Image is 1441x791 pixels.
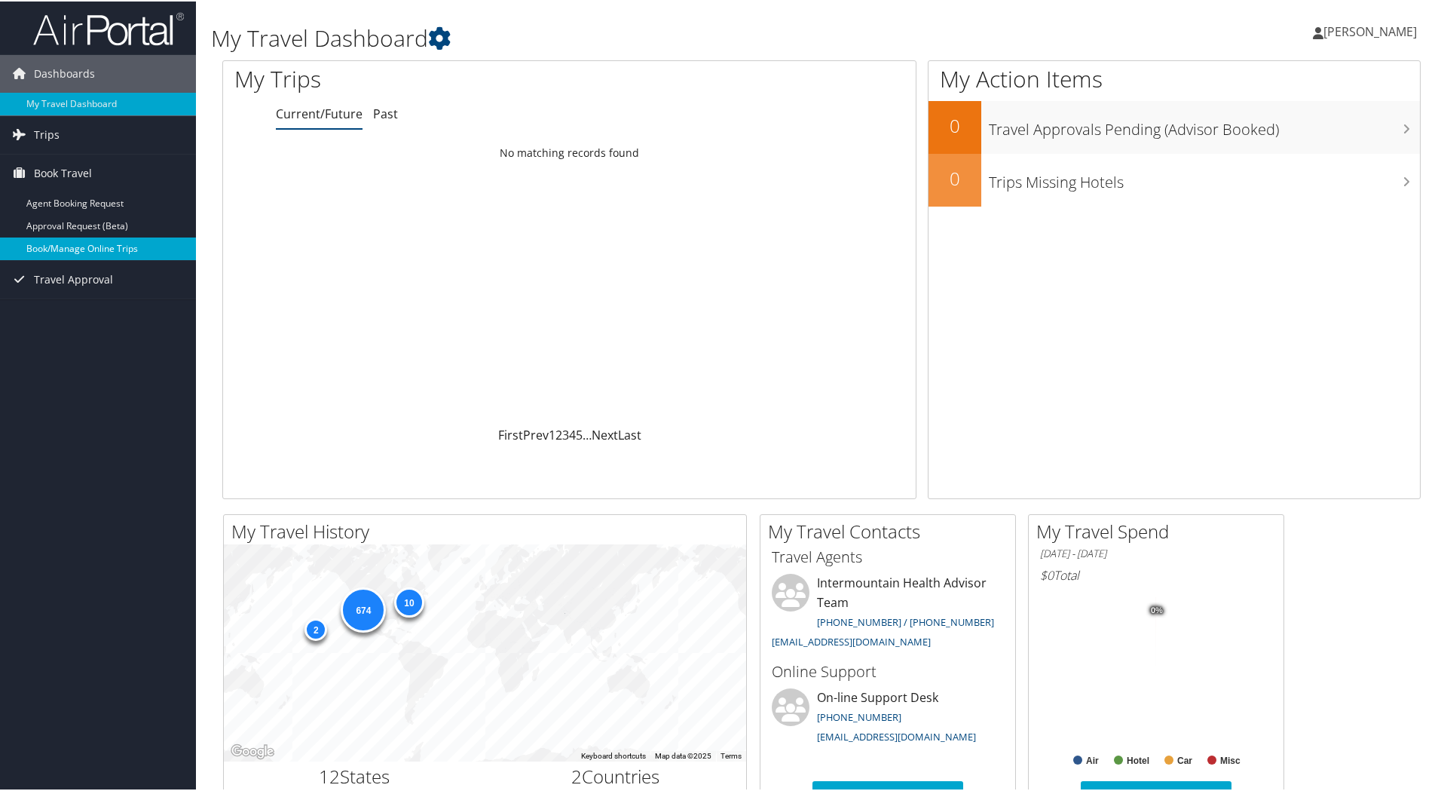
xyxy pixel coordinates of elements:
[497,762,736,788] h2: Countries
[817,614,994,627] a: [PHONE_NUMBER] / [PHONE_NUMBER]
[555,425,562,442] a: 2
[319,762,340,787] span: 12
[571,762,582,787] span: 2
[1220,754,1241,765] text: Misc
[929,164,981,190] h2: 0
[523,425,549,442] a: Prev
[989,110,1420,139] h3: Travel Approvals Pending (Advisor Booked)
[34,54,95,91] span: Dashboards
[1036,517,1283,543] h2: My Travel Spend
[817,709,901,722] a: [PHONE_NUMBER]
[583,425,592,442] span: …
[764,687,1011,749] li: On-line Support Desk
[1127,754,1149,765] text: Hotel
[989,163,1420,192] h3: Trips Missing Hotels
[768,517,1015,543] h2: My Travel Contacts
[772,633,931,647] a: [EMAIL_ADDRESS][DOMAIN_NAME]
[341,586,386,631] div: 674
[929,62,1420,94] h1: My Action Items
[498,425,523,442] a: First
[235,762,474,788] h2: States
[304,617,327,639] div: 2
[618,425,641,442] a: Last
[228,740,277,760] a: Open this area in Google Maps (opens a new window)
[817,728,976,742] a: [EMAIL_ADDRESS][DOMAIN_NAME]
[276,104,363,121] a: Current/Future
[1323,22,1417,38] span: [PERSON_NAME]
[33,10,184,45] img: airportal-logo.png
[373,104,398,121] a: Past
[231,517,746,543] h2: My Travel History
[1151,605,1163,614] tspan: 0%
[581,750,646,760] button: Keyboard shortcuts
[1177,754,1192,765] text: Car
[34,153,92,191] span: Book Travel
[576,425,583,442] a: 5
[720,750,742,759] a: Terms (opens in new tab)
[929,100,1420,152] a: 0Travel Approvals Pending (Advisor Booked)
[234,62,616,94] h1: My Trips
[549,425,555,442] a: 1
[655,750,711,759] span: Map data ©2025
[228,740,277,760] img: Google
[211,21,1025,53] h1: My Travel Dashboard
[764,572,1011,653] li: Intermountain Health Advisor Team
[1040,545,1272,560] h6: [DATE] - [DATE]
[592,425,618,442] a: Next
[772,660,1004,681] h3: Online Support
[1040,566,1054,582] span: $0
[34,115,60,152] span: Trips
[394,586,424,616] div: 10
[929,112,981,137] h2: 0
[34,259,113,297] span: Travel Approval
[772,545,1004,566] h3: Travel Agents
[929,152,1420,205] a: 0Trips Missing Hotels
[223,138,916,165] td: No matching records found
[1086,754,1099,765] text: Air
[1040,566,1272,582] h6: Total
[569,425,576,442] a: 4
[562,425,569,442] a: 3
[1313,8,1432,53] a: [PERSON_NAME]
